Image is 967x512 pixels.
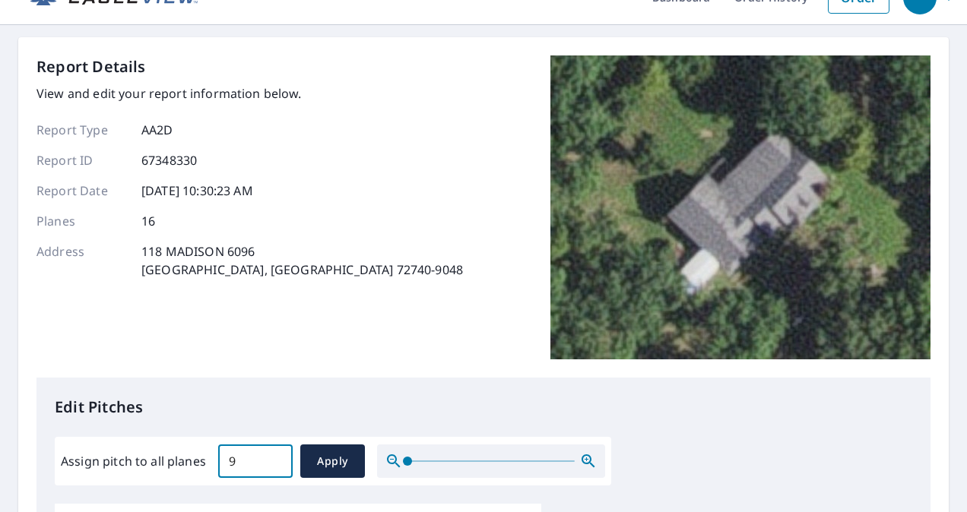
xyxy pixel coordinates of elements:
[36,121,128,139] p: Report Type
[141,212,155,230] p: 16
[312,452,353,471] span: Apply
[141,182,253,200] p: [DATE] 10:30:23 AM
[36,242,128,279] p: Address
[36,55,146,78] p: Report Details
[55,396,912,419] p: Edit Pitches
[141,121,173,139] p: AA2D
[141,151,197,169] p: 67348330
[36,151,128,169] p: Report ID
[36,84,463,103] p: View and edit your report information below.
[218,440,293,482] input: 00.0
[61,452,206,470] label: Assign pitch to all planes
[36,182,128,200] p: Report Date
[300,444,365,478] button: Apply
[36,212,128,230] p: Planes
[550,55,931,359] img: Top image
[141,242,463,279] p: 118 MADISON 6096 [GEOGRAPHIC_DATA], [GEOGRAPHIC_DATA] 72740-9048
